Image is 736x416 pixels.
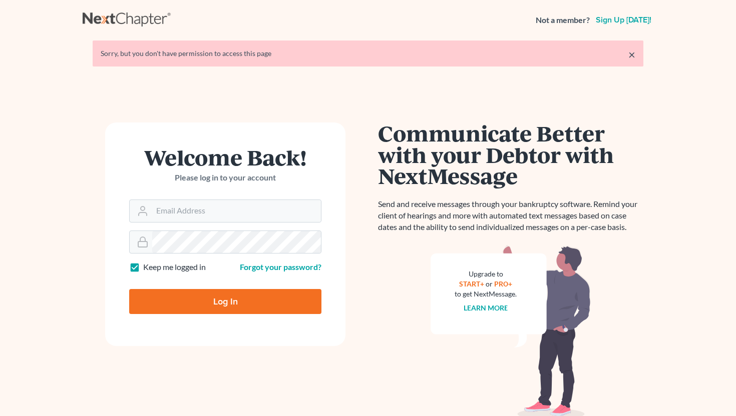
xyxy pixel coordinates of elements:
[101,48,635,58] div: Sorry, but you don't have permission to access this page
[464,303,508,312] a: Learn more
[594,16,653,24] a: Sign up [DATE]!
[494,279,513,288] a: PRO+
[378,198,643,233] p: Send and receive messages through your bankruptcy software. Remind your client of hearings and mo...
[152,200,321,222] input: Email Address
[628,48,635,60] a: ×
[240,262,321,271] a: Forgot your password?
[129,289,321,314] input: Log In
[459,279,484,288] a: START+
[143,261,206,273] label: Keep me logged in
[129,172,321,183] p: Please log in to your account
[455,289,517,299] div: to get NextMessage.
[455,269,517,279] div: Upgrade to
[378,122,643,186] h1: Communicate Better with your Debtor with NextMessage
[536,14,590,26] strong: Not a member?
[129,146,321,168] h1: Welcome Back!
[486,279,493,288] span: or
